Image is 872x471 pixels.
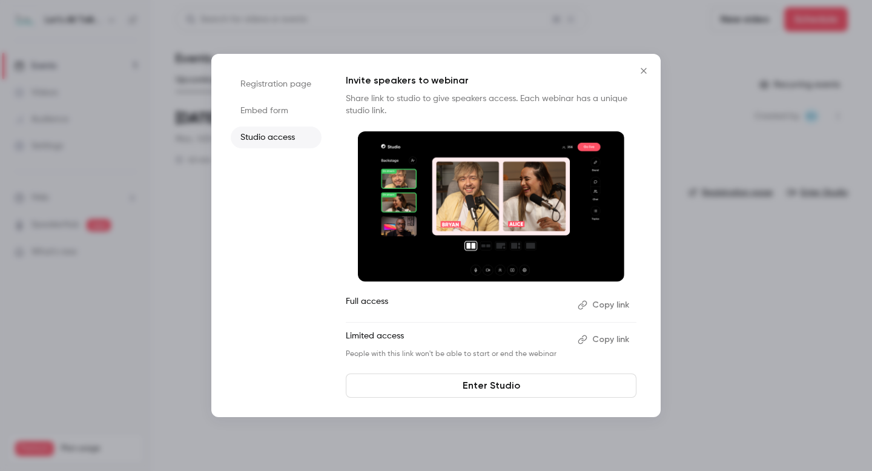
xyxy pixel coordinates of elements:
button: Close [632,59,656,83]
a: Enter Studio [346,374,636,398]
button: Copy link [573,295,636,315]
li: Embed form [231,100,322,122]
p: Invite speakers to webinar [346,73,636,88]
p: People with this link won't be able to start or end the webinar [346,349,568,359]
li: Studio access [231,127,322,148]
button: Copy link [573,330,636,349]
p: Full access [346,295,568,315]
img: Invite speakers to webinar [358,131,624,282]
li: Registration page [231,73,322,95]
p: Share link to studio to give speakers access. Each webinar has a unique studio link. [346,93,636,117]
p: Limited access [346,330,568,349]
